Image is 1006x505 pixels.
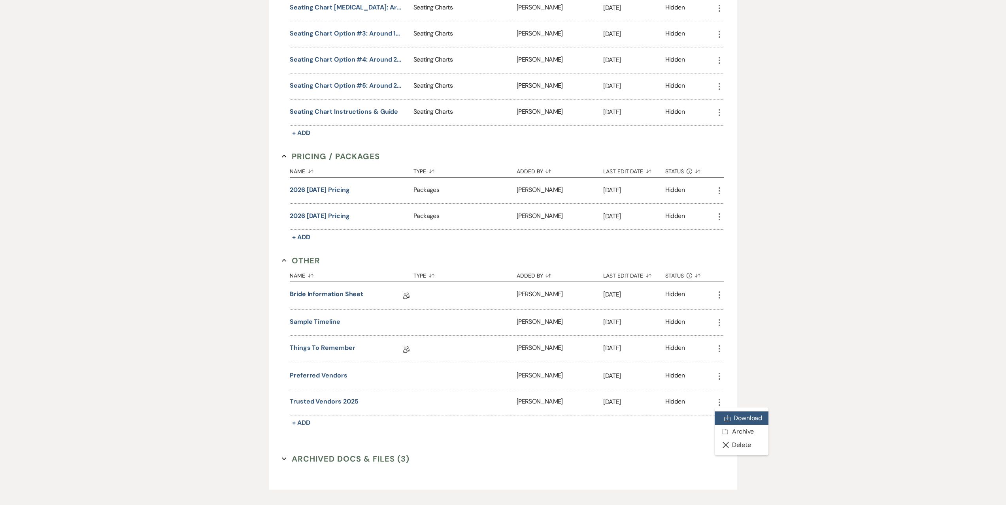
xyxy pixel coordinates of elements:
[290,343,355,355] a: Things to remember
[603,107,665,117] p: [DATE]
[292,419,310,427] span: + Add
[282,150,380,162] button: Pricing / Packages
[413,178,517,203] div: Packages
[290,162,413,177] button: Name
[413,162,517,177] button: Type
[517,21,603,47] div: [PERSON_NAME]
[282,255,320,267] button: Other
[413,267,517,282] button: Type
[603,343,665,353] p: [DATE]
[517,282,603,309] div: [PERSON_NAME]
[603,289,665,300] p: [DATE]
[715,438,768,452] button: Delete
[665,162,715,177] button: Status
[517,363,603,389] div: [PERSON_NAME]
[413,21,517,47] div: Seating Charts
[413,73,517,99] div: Seating Charts
[282,453,410,465] button: Archived Docs & Files (3)
[290,185,349,195] button: 2026 [DATE] Pricing
[290,267,413,282] button: Name
[603,211,665,222] p: [DATE]
[517,47,603,73] div: [PERSON_NAME]
[290,417,313,428] button: + Add
[603,29,665,39] p: [DATE]
[603,267,665,282] button: Last Edit Date
[290,397,358,406] button: Trusted Vendors 2025
[290,55,402,64] button: Seating Chart Option #4: Around 220 Guests
[665,211,685,222] div: Hidden
[665,185,685,196] div: Hidden
[517,336,603,363] div: [PERSON_NAME]
[517,73,603,99] div: [PERSON_NAME]
[715,425,768,438] button: Archive
[665,343,685,355] div: Hidden
[517,178,603,203] div: [PERSON_NAME]
[517,99,603,125] div: [PERSON_NAME]
[290,211,349,221] button: 2026 [DATE] pricing
[517,389,603,415] div: [PERSON_NAME]
[292,129,310,137] span: + Add
[665,3,685,13] div: Hidden
[665,397,685,407] div: Hidden
[517,162,603,177] button: Added By
[665,107,685,118] div: Hidden
[290,81,402,90] button: Seating Chart Option #5: Around 250 Guests
[603,185,665,195] p: [DATE]
[290,29,402,38] button: Seating Chart Option #3: Around 180 Guests
[603,55,665,65] p: [DATE]
[665,169,684,174] span: Status
[413,47,517,73] div: Seating Charts
[290,317,340,327] button: Sample Timeline
[603,162,665,177] button: Last Edit Date
[665,81,685,92] div: Hidden
[290,371,347,380] button: Preferred Vendors
[290,128,313,139] button: + Add
[603,81,665,91] p: [DATE]
[665,55,685,66] div: Hidden
[665,29,685,39] div: Hidden
[290,232,313,243] button: + Add
[603,397,665,407] p: [DATE]
[517,204,603,229] div: [PERSON_NAME]
[603,317,665,327] p: [DATE]
[603,371,665,381] p: [DATE]
[665,289,685,302] div: Hidden
[517,310,603,335] div: [PERSON_NAME]
[290,289,363,302] a: Bride Information Sheet
[665,317,685,328] div: Hidden
[517,267,603,282] button: Added By
[290,3,402,12] button: Seating Chart [MEDICAL_DATA]: Around 156 Guests
[413,204,517,229] div: Packages
[292,233,310,241] span: + Add
[603,3,665,13] p: [DATE]
[715,411,768,425] a: Download
[665,267,715,282] button: Status
[665,273,684,278] span: Status
[290,107,398,116] button: Seating Chart Instructions & Guide
[665,371,685,381] div: Hidden
[413,99,517,125] div: Seating Charts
